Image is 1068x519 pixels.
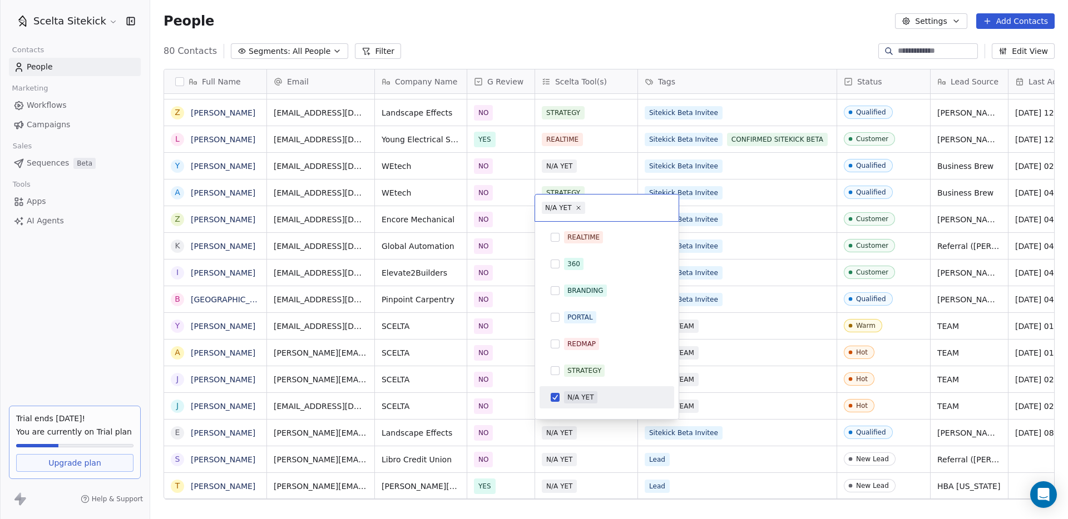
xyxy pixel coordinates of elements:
div: REDMAP [567,339,596,349]
div: BRANDING [567,286,604,296]
div: REALTIME [567,232,600,242]
div: N/A YET [545,203,572,213]
div: STRATEGY [567,366,601,376]
div: N/A YET [567,392,594,402]
div: PORTAL [567,312,593,322]
div: Suggestions [540,226,674,435]
div: 360 [567,259,580,269]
